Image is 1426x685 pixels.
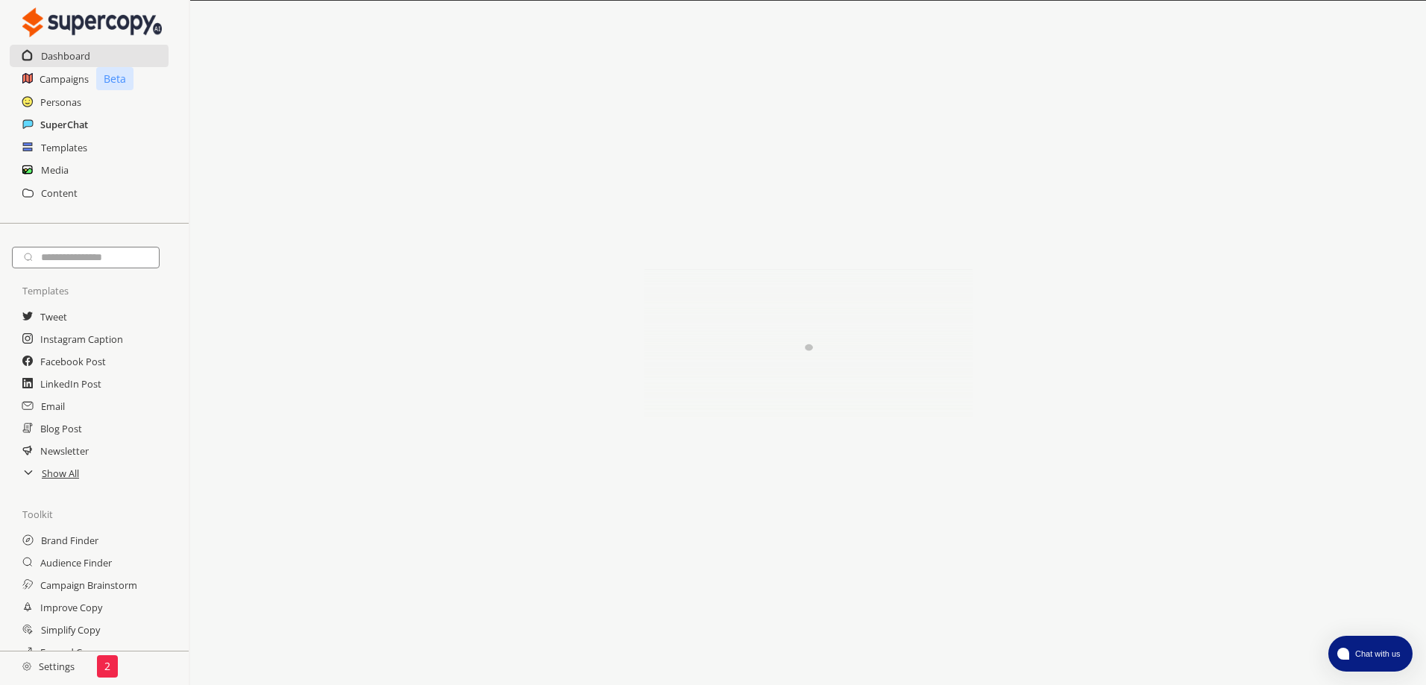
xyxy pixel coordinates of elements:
a: Email [41,395,65,417]
a: Expand Copy [40,641,98,663]
a: Instagram Caption [40,328,123,350]
a: Improve Copy [40,596,102,619]
img: Close [22,7,162,37]
a: Facebook Post [40,350,106,373]
a: Simplify Copy [41,619,100,641]
a: Personas [40,91,81,113]
span: Chat with us [1349,648,1404,660]
img: Close [644,269,973,418]
a: Tweet [40,306,67,328]
a: Content [41,182,78,204]
a: Campaigns [40,68,89,90]
a: Dashboard [41,45,90,67]
a: Templates [41,136,87,159]
a: Campaign Brainstorm [40,574,137,596]
a: Media [41,159,69,181]
p: 2 [104,660,110,672]
a: LinkedIn Post [40,373,101,395]
img: Close [22,662,31,671]
a: Blog Post [40,417,82,440]
button: atlas-launcher [1328,636,1413,672]
a: Newsletter [40,440,89,462]
p: Beta [96,67,134,90]
a: Show All [42,462,79,484]
a: Brand Finder [41,529,98,552]
a: SuperChat [40,113,88,136]
a: Audience Finder [40,552,112,574]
